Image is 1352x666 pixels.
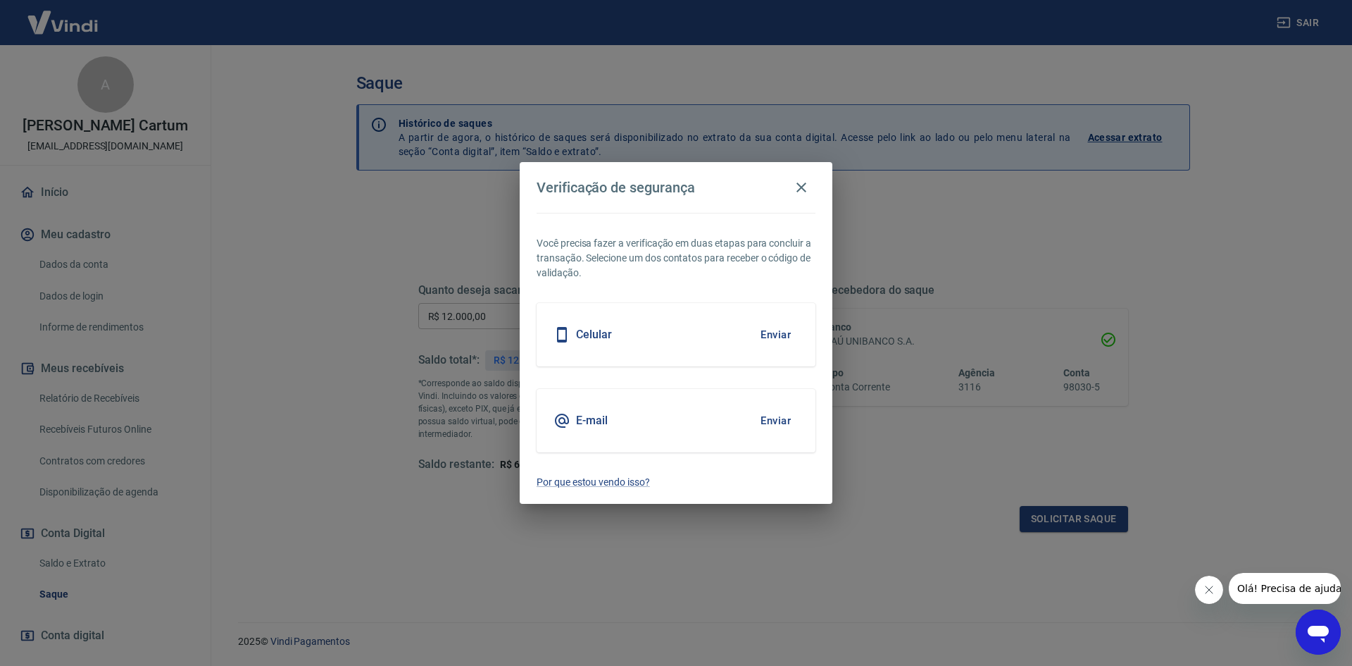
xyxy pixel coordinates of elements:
p: Você precisa fazer a verificação em duas etapas para concluir a transação. Selecione um dos conta... [537,236,815,280]
iframe: Botão para abrir a janela de mensagens [1296,610,1341,655]
iframe: Fechar mensagem [1195,576,1223,604]
a: Por que estou vendo isso? [537,475,815,490]
button: Enviar [753,406,799,436]
h4: Verificação de segurança [537,179,695,196]
span: Olá! Precisa de ajuda? [8,10,118,21]
button: Enviar [753,320,799,350]
iframe: Mensagem da empresa [1229,573,1341,604]
h5: E-mail [576,414,608,428]
h5: Celular [576,328,612,342]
